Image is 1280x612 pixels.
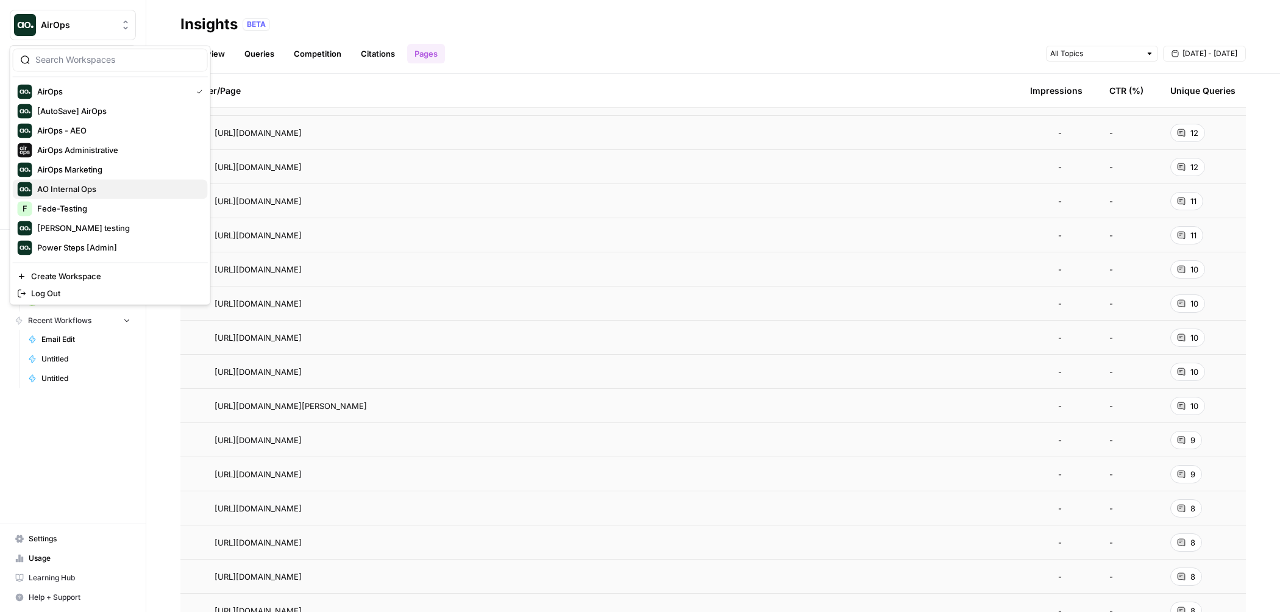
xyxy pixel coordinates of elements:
span: [URL][DOMAIN_NAME][PERSON_NAME] [215,400,367,412]
span: - [1058,263,1062,276]
span: [URL][DOMAIN_NAME] [215,297,302,310]
span: [URL][DOMAIN_NAME] [215,127,302,139]
span: AO Internal Ops [37,183,198,195]
input: Search Workspaces [35,54,200,66]
a: Competition [286,44,349,63]
span: - [1058,366,1062,378]
span: - [1109,229,1113,241]
span: - [1058,332,1062,344]
span: - [1109,536,1113,549]
span: Create Workspace [31,270,198,282]
a: Untitled [23,369,136,388]
button: [DATE] - [DATE] [1163,46,1246,62]
span: Learning Hub [29,572,130,583]
span: AirOps Marketing [37,163,198,176]
span: - [1109,161,1113,173]
span: AirOps [41,19,115,31]
a: Log Out [13,285,208,302]
div: Workspace: AirOps [10,45,211,305]
span: [URL][DOMAIN_NAME] [215,536,302,549]
span: [URL][DOMAIN_NAME] [215,195,302,207]
span: 11 [1190,229,1196,241]
span: - [1058,468,1062,480]
button: Workspace: AirOps [10,10,136,40]
img: AirOps Logo [18,84,32,99]
span: 8 [1190,571,1195,583]
span: Usage [29,553,130,564]
a: Overview [180,44,232,63]
span: - [1109,297,1113,310]
span: 10 [1190,400,1198,412]
img: AO Internal Ops Logo [18,182,32,196]
span: [URL][DOMAIN_NAME] [215,332,302,344]
span: - [1058,229,1062,241]
span: - [1058,434,1062,446]
span: - [1058,502,1062,514]
a: Queries [237,44,282,63]
span: 8 [1190,502,1195,514]
input: All Topics [1050,48,1140,60]
span: F [23,202,27,215]
span: - [1109,195,1113,207]
span: 10 [1190,297,1198,310]
div: CTR (%) [1109,74,1143,107]
span: [PERSON_NAME] testing [37,222,198,234]
span: - [1109,263,1113,276]
span: Email Edit [41,334,130,345]
span: [URL][DOMAIN_NAME] [215,571,302,583]
img: Power Steps [Admin] Logo [18,240,32,255]
span: - [1058,195,1062,207]
div: Unique Queries [1170,74,1236,107]
span: 10 [1190,366,1198,378]
div: Folder/Page [190,74,1011,107]
span: Power Steps [Admin] [37,241,198,254]
span: - [1109,468,1113,480]
img: AirOps Administrative Logo [18,143,32,157]
span: - [1058,400,1062,412]
span: [URL][DOMAIN_NAME] [215,434,302,446]
img: [AutoSave] AirOps Logo [18,104,32,118]
a: Create Workspace [13,268,208,285]
button: Help + Support [10,588,136,607]
span: - [1058,161,1062,173]
span: AirOps Administrative [37,144,198,156]
span: Untitled [41,354,130,365]
span: - [1109,434,1113,446]
span: 10 [1190,263,1198,276]
span: - [1109,571,1113,583]
div: Insights [180,15,238,34]
span: [URL][DOMAIN_NAME] [215,366,302,378]
span: 12 [1190,161,1198,173]
span: Help + Support [29,592,130,603]
img: Justina testing Logo [18,221,32,235]
img: AirOps Marketing Logo [18,162,32,177]
span: [URL][DOMAIN_NAME] [215,502,302,514]
span: - [1058,571,1062,583]
a: Citations [354,44,402,63]
a: Pages [407,44,445,63]
div: Impressions [1030,74,1083,107]
span: 12 [1190,127,1198,139]
span: [AutoSave] AirOps [37,105,198,117]
img: AirOps Logo [14,14,36,36]
span: - [1109,332,1113,344]
span: AirOps [37,85,187,98]
span: [URL][DOMAIN_NAME] [215,263,302,276]
span: AirOps - AEO [37,124,198,137]
span: 9 [1190,468,1195,480]
span: 10 [1190,332,1198,344]
span: 11 [1190,195,1196,207]
span: - [1058,127,1062,139]
span: Settings [29,533,130,544]
span: [URL][DOMAIN_NAME] [215,468,302,480]
a: Usage [10,549,136,568]
span: [URL][DOMAIN_NAME] [215,161,302,173]
span: - [1109,400,1113,412]
img: AirOps - AEO Logo [18,123,32,138]
span: - [1058,536,1062,549]
span: Fede-Testing [37,202,198,215]
button: Recent Workflows [10,311,136,330]
div: BETA [243,18,270,30]
span: 9 [1190,434,1195,446]
span: - [1109,127,1113,139]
